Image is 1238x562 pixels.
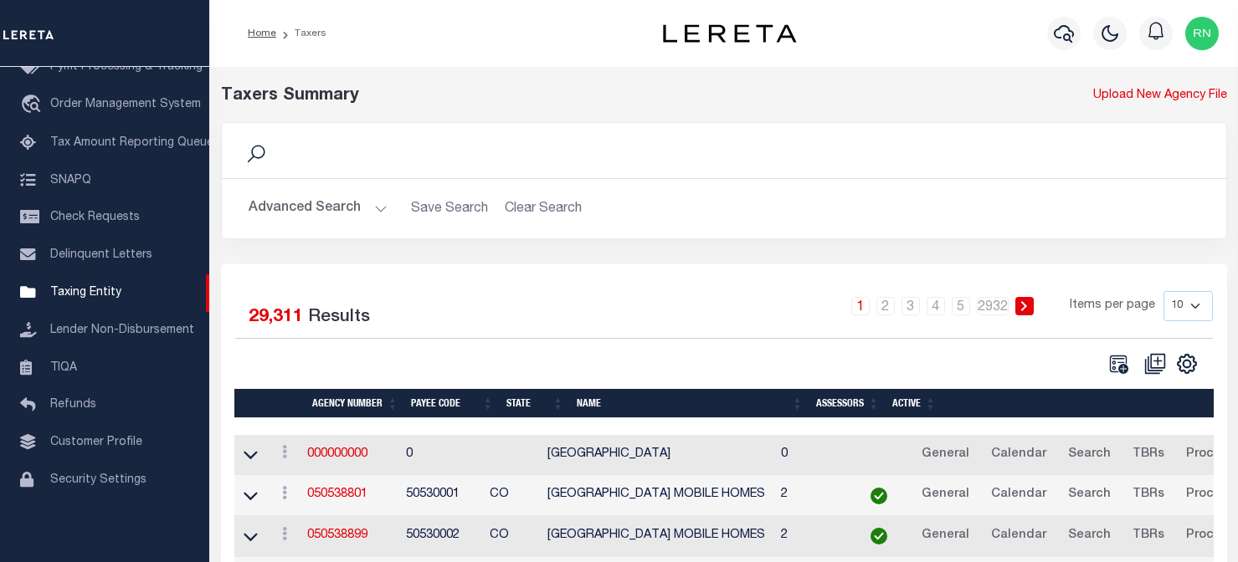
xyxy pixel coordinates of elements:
[1185,17,1219,50] img: svg+xml;base64,PHN2ZyB4bWxucz0iaHR0cDovL3d3dy53My5vcmcvMjAwMC9zdmciIHBvaW50ZXItZXZlbnRzPSJub25lIi...
[306,389,404,418] th: Agency Number: activate to sort column ascending
[404,389,500,418] th: Payee Code: activate to sort column ascending
[774,475,850,516] td: 2
[50,99,201,110] span: Order Management System
[1061,482,1118,508] a: Search
[1061,523,1118,549] a: Search
[914,442,977,468] a: General
[541,475,774,516] td: [GEOGRAPHIC_DATA] MOBILE HOMES
[50,399,96,411] span: Refunds
[1125,482,1172,508] a: TBRs
[1061,442,1118,468] a: Search
[276,26,326,41] li: Taxers
[50,324,194,336] span: Lender Non-Disbursement
[541,435,774,476] td: [GEOGRAPHIC_DATA]
[570,389,809,418] th: Name: activate to sort column ascending
[984,482,1054,508] a: Calendar
[50,474,146,486] span: Security Settings
[809,389,886,418] th: Assessors: activate to sort column ascending
[399,435,483,476] td: 0
[774,435,850,476] td: 0
[399,475,483,516] td: 50530001
[399,516,483,557] td: 50530002
[50,212,140,223] span: Check Requests
[914,523,977,549] a: General
[221,84,969,109] div: Taxers Summary
[307,488,367,500] a: 050538801
[871,488,887,504] img: check-icon-green.svg
[984,442,1054,468] a: Calendar
[308,304,370,331] label: Results
[50,137,213,149] span: Tax Amount Reporting Queue
[876,297,895,315] a: 2
[541,516,774,557] td: [GEOGRAPHIC_DATA] MOBILE HOMES
[50,361,77,373] span: TIQA
[886,389,943,418] th: Active: activate to sort column ascending
[50,249,152,261] span: Delinquent Letters
[977,297,1009,315] a: 2932
[249,192,388,225] button: Advanced Search
[1125,523,1172,549] a: TBRs
[483,475,542,516] td: CO
[952,297,970,315] a: 5
[774,516,850,557] td: 2
[50,437,142,448] span: Customer Profile
[50,61,203,73] span: Pymt Processing & Tracking
[20,95,47,116] i: travel_explore
[663,24,797,43] img: logo-dark.svg
[871,528,887,544] img: check-icon-green.svg
[927,297,945,315] a: 4
[307,448,367,460] a: 000000000
[902,297,920,315] a: 3
[483,516,542,557] td: CO
[248,28,276,38] a: Home
[50,174,91,186] span: SNAPQ
[50,287,121,299] span: Taxing Entity
[914,482,977,508] a: General
[1070,297,1155,315] span: Items per page
[1093,87,1227,105] a: Upload New Agency File
[307,529,367,541] a: 050538899
[500,389,570,418] th: State: activate to sort column ascending
[984,523,1054,549] a: Calendar
[1125,442,1172,468] a: TBRs
[249,309,303,326] span: 29,311
[851,297,870,315] a: 1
